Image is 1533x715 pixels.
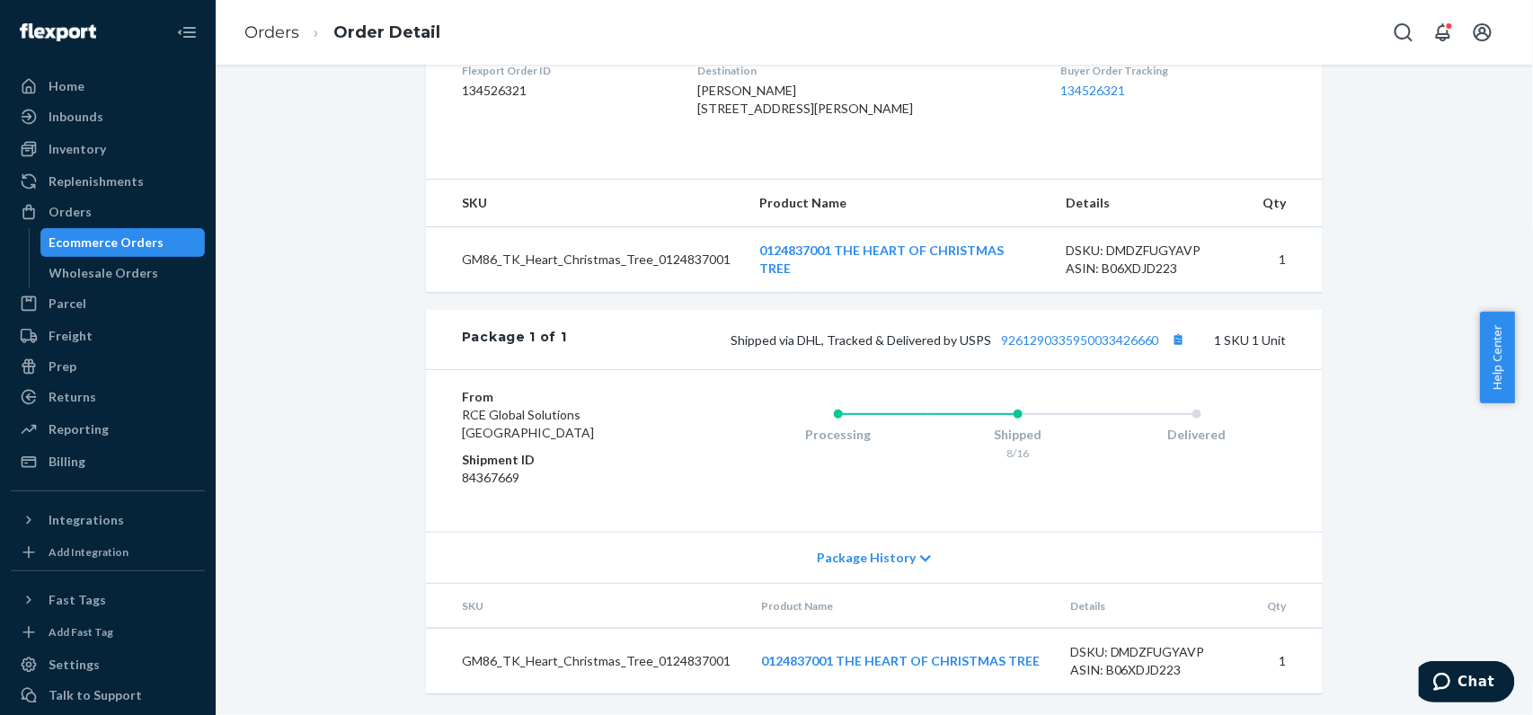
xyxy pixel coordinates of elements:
dt: From [462,388,677,406]
a: Add Integration [11,542,205,563]
a: Returns [11,383,205,411]
div: Home [49,77,84,95]
td: GM86_TK_Heart_Christmas_Tree_0124837001 [426,629,747,694]
a: Inventory [11,135,205,163]
div: 8/16 [928,446,1108,461]
a: 134526321 [1060,83,1125,98]
div: DSKU: DMDZFUGYAVP [1066,242,1235,260]
dd: 84367669 [462,469,677,487]
button: Open notifications [1425,14,1461,50]
a: Prep [11,352,205,381]
th: Qty [1249,180,1323,227]
th: SKU [426,180,745,227]
td: GM86_TK_Heart_Christmas_Tree_0124837001 [426,226,745,292]
a: Ecommerce Orders [40,228,206,257]
a: Reporting [11,415,205,444]
div: Ecommerce Orders [49,234,164,252]
div: Talk to Support [49,686,142,704]
div: Inbounds [49,108,103,126]
button: Help Center [1480,312,1515,403]
button: Integrations [11,506,205,534]
div: DSKU: DMDZFUGYAVP [1070,643,1239,661]
span: Package History [817,549,916,567]
button: Copy tracking number [1166,328,1190,351]
a: Orders [11,198,205,226]
dt: Destination [698,63,1032,78]
a: Order Detail [333,22,440,42]
div: Integrations [49,511,124,529]
a: Inbounds [11,102,205,131]
a: Home [11,72,205,101]
ol: breadcrumbs [230,6,455,59]
div: 1 SKU 1 Unit [567,328,1287,351]
th: Product Name [745,180,1051,227]
a: Wholesale Orders [40,259,206,287]
a: Orders [244,22,299,42]
div: ASIN: B06XDJD223 [1070,661,1239,679]
div: Freight [49,327,93,345]
div: Shipped [928,426,1108,444]
div: Add Integration [49,544,128,560]
button: Fast Tags [11,586,205,614]
a: Freight [11,322,205,350]
div: Orders [49,203,92,221]
button: Open account menu [1465,14,1501,50]
div: Add Fast Tag [49,624,113,640]
div: Settings [49,656,100,674]
dt: Buyer Order Tracking [1060,63,1287,78]
div: ASIN: B06XDJD223 [1066,260,1235,278]
div: Package 1 of 1 [462,328,567,351]
div: Reporting [49,420,109,438]
button: Open Search Box [1386,14,1422,50]
span: RCE Global Solutions [GEOGRAPHIC_DATA] [462,407,594,440]
div: Returns [49,388,96,406]
a: 0124837001 THE HEART OF CHRISTMAS TREE [759,243,1004,276]
div: Prep [49,357,76,375]
th: Details [1051,180,1249,227]
div: Processing [749,426,928,444]
th: SKU [426,584,747,629]
dt: Shipment ID [462,451,677,469]
div: Billing [49,453,85,471]
div: Inventory [49,140,106,158]
a: 9261290335950033426660 [1001,332,1159,348]
a: Parcel [11,289,205,318]
div: Replenishments [49,172,144,190]
img: Flexport logo [20,23,96,41]
th: Product Name [747,584,1056,629]
span: Shipped via DHL, Tracked & Delivered by USPS [731,332,1190,348]
div: Wholesale Orders [49,264,159,282]
a: Billing [11,447,205,476]
a: Add Fast Tag [11,622,205,643]
dt: Flexport Order ID [462,63,669,78]
th: Qty [1254,584,1323,629]
a: Settings [11,650,205,679]
dd: 134526321 [462,82,669,100]
a: 0124837001 THE HEART OF CHRISTMAS TREE [761,653,1040,668]
th: Details [1056,584,1254,629]
div: Delivered [1107,426,1287,444]
span: [PERSON_NAME] [STREET_ADDRESS][PERSON_NAME] [698,83,914,116]
td: 1 [1249,226,1323,292]
td: 1 [1254,629,1323,694]
div: Fast Tags [49,591,106,609]
iframe: Opens a widget where you can chat to one of our agents [1419,661,1515,706]
a: Replenishments [11,167,205,196]
button: Close Navigation [169,14,205,50]
button: Talk to Support [11,681,205,710]
div: Parcel [49,295,86,313]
